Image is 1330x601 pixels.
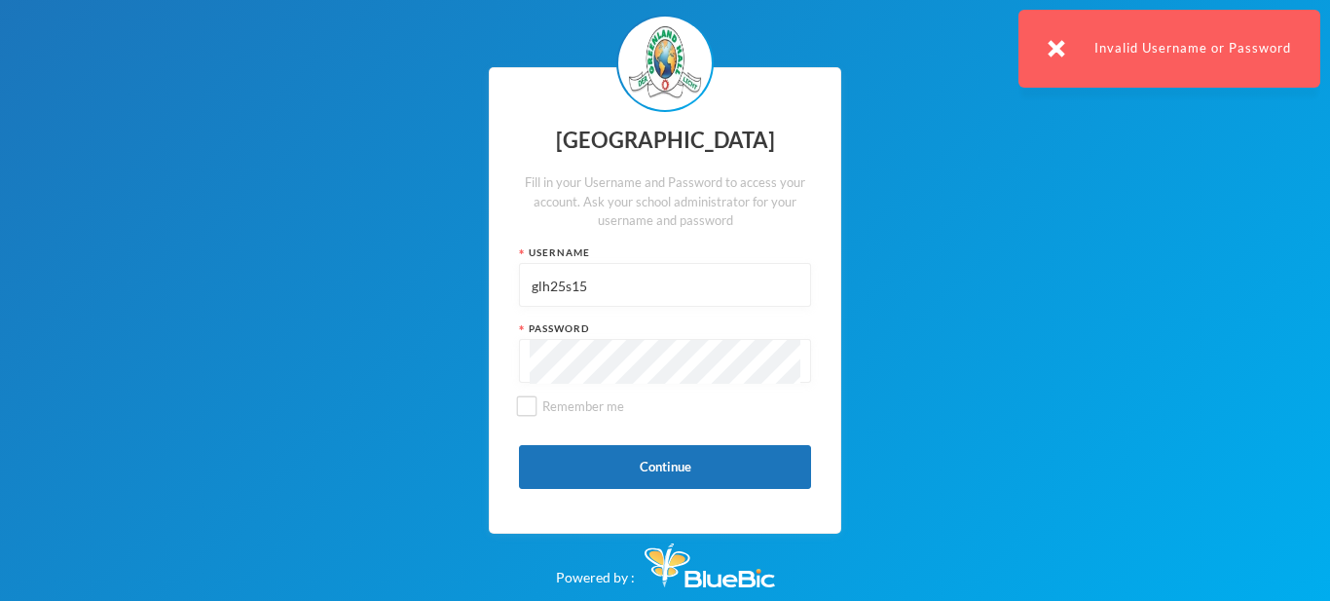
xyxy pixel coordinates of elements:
div: Password [519,321,811,336]
div: [GEOGRAPHIC_DATA] [519,122,811,160]
div: Powered by : [556,534,775,587]
img: Bluebic [645,544,775,587]
div: Fill in your Username and Password to access your account. Ask your school administrator for your... [519,173,811,231]
span: Remember me [535,398,632,414]
button: Continue [519,445,811,489]
div: Username [519,245,811,260]
div: Invalid Username or Password [1018,10,1320,88]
